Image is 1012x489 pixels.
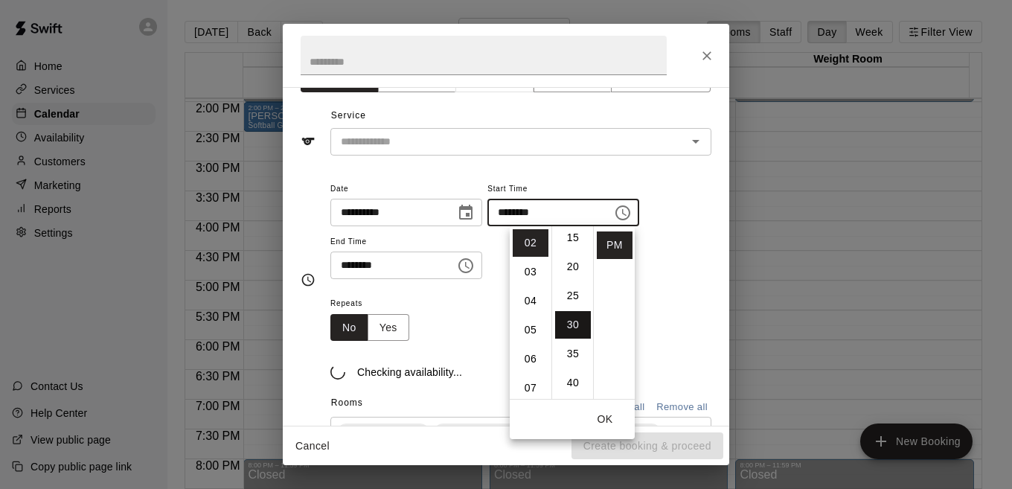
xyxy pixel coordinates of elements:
li: 7 hours [513,374,548,402]
div: outlined button group [330,314,409,342]
li: 5 hours [513,316,548,344]
span: Rooms [331,397,363,408]
ul: Select hours [510,226,551,399]
button: Remove all [653,396,711,419]
li: 25 minutes [555,282,591,310]
span: Start Time [487,179,639,199]
li: 40 minutes [555,369,591,397]
span: Date [330,179,482,199]
li: 15 minutes [555,224,591,252]
button: No [330,314,368,342]
li: 45 minutes [555,398,591,426]
div: Slo-Pitch Lob Ball Cage [434,424,569,441]
div: Baseball Cage [337,424,429,441]
li: 4 hours [513,287,548,315]
svg: Timing [301,272,316,287]
svg: Service [301,134,316,149]
span: End Time [330,232,482,252]
button: Open [685,131,706,152]
button: OK [581,406,629,433]
button: Cancel [289,432,336,460]
li: 35 minutes [555,340,591,368]
li: PM [597,231,632,259]
ul: Select meridiem [593,226,635,399]
span: Service [331,110,366,121]
span: Repeats [330,294,421,314]
p: Checking availability... [357,365,462,380]
button: Choose time, selected time is 8:00 PM [451,251,481,281]
button: Choose date, selected date is Aug 15, 2025 [451,198,481,228]
button: Yes [368,314,409,342]
li: 6 hours [513,345,548,373]
li: 20 minutes [555,253,591,281]
li: 2 hours [513,229,548,257]
li: 3 hours [513,258,548,286]
ul: Select minutes [551,226,593,399]
button: Choose time, selected time is 2:30 PM [608,198,638,228]
span: Slo-Pitch Lob Ball Cage [434,425,557,440]
button: Close [694,42,720,69]
span: Baseball Cage [337,425,417,440]
li: 30 minutes [555,311,591,339]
